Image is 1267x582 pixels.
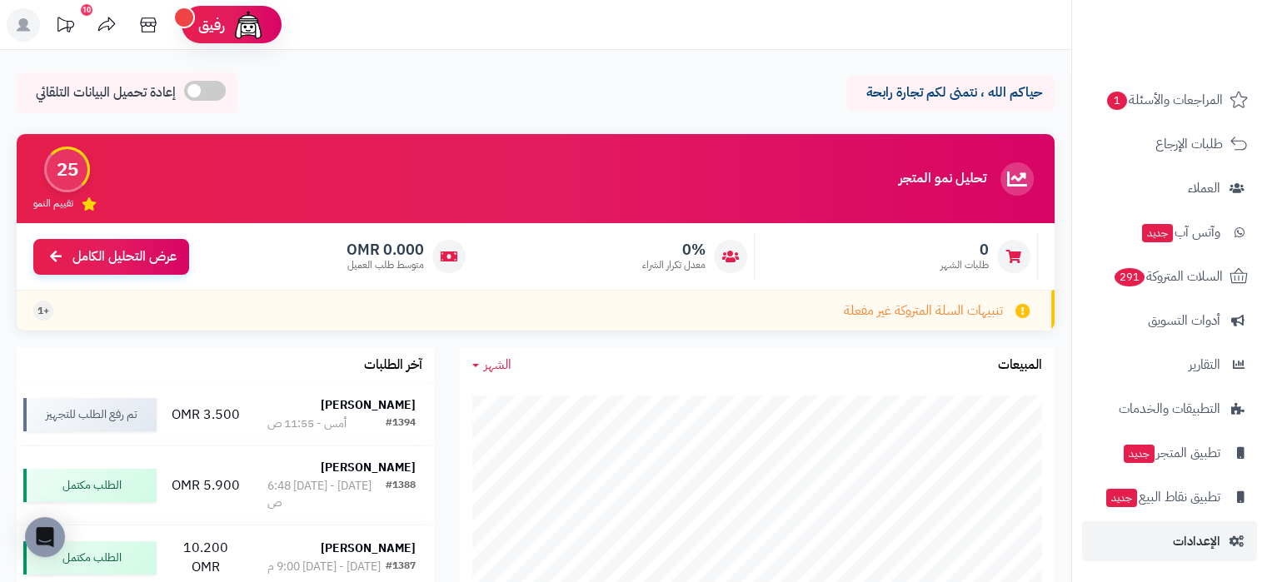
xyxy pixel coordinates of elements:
h3: آخر الطلبات [364,358,422,373]
td: 3.500 OMR [163,384,248,445]
a: الإعدادات [1082,521,1257,561]
span: جديد [1142,224,1173,242]
div: #1394 [386,415,416,432]
div: تم رفع الطلب للتجهيز [23,398,157,431]
span: طلبات الشهر [940,258,989,272]
a: تحديثات المنصة [44,8,86,46]
div: 10 [81,4,92,16]
a: العملاء [1082,168,1257,208]
span: جديد [1124,445,1155,463]
img: ai-face.png [232,8,265,42]
span: +1 [37,304,49,318]
span: وآتس آب [1140,221,1220,244]
a: أدوات التسويق [1082,301,1257,341]
a: التقارير [1082,345,1257,385]
span: رفيق [198,15,225,35]
a: طلبات الإرجاع [1082,124,1257,164]
span: طلبات الإرجاع [1155,132,1223,156]
span: التقارير [1189,353,1220,376]
span: 0% [642,241,706,259]
a: تطبيق المتجرجديد [1082,433,1257,473]
strong: [PERSON_NAME] [321,396,416,414]
span: تقييم النمو [33,196,73,211]
a: التطبيقات والخدمات [1082,389,1257,429]
h3: تحليل نمو المتجر [899,172,986,187]
td: 5.900 OMR [163,446,248,525]
a: الشهر [472,356,511,375]
span: أدوات التسويق [1148,309,1220,332]
span: معدل تكرار الشراء [642,258,706,272]
span: العملاء [1188,177,1220,200]
span: 1 [1107,92,1128,111]
span: 0.000 OMR [347,241,424,259]
div: [DATE] - [DATE] 6:48 ص [267,478,385,511]
span: السلات المتروكة [1113,265,1223,288]
div: الطلب مكتمل [23,541,157,575]
span: تطبيق نقاط البيع [1105,485,1220,509]
span: الشهر [484,355,511,375]
div: #1388 [386,478,416,511]
p: حياكم الله ، نتمنى لكم تجارة رابحة [859,83,1042,102]
span: جديد [1106,489,1137,507]
span: 0 [940,241,989,259]
span: تنبيهات السلة المتروكة غير مفعلة [844,301,1003,321]
strong: [PERSON_NAME] [321,540,416,557]
span: الإعدادات [1173,530,1220,553]
span: التطبيقات والخدمات [1119,397,1220,420]
span: عرض التحليل الكامل [72,247,177,266]
div: الطلب مكتمل [23,469,157,502]
span: تطبيق المتجر [1122,441,1220,465]
a: السلات المتروكة291 [1082,256,1257,296]
a: المراجعات والأسئلة1 [1082,80,1257,120]
a: وآتس آبجديد [1082,212,1257,252]
div: Open Intercom Messenger [25,517,65,557]
div: [DATE] - [DATE] 9:00 م [267,559,381,575]
span: إعادة تحميل البيانات التلقائي [36,83,176,102]
a: عرض التحليل الكامل [33,239,189,275]
div: أمس - 11:55 ص [267,415,347,432]
strong: [PERSON_NAME] [321,459,416,476]
h3: المبيعات [998,358,1042,373]
span: متوسط طلب العميل [347,258,424,272]
a: تطبيق نقاط البيعجديد [1082,477,1257,517]
span: 291 [1115,268,1145,287]
div: #1387 [386,559,416,575]
img: logo-2.png [1154,38,1251,73]
span: المراجعات والأسئلة [1105,88,1223,112]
